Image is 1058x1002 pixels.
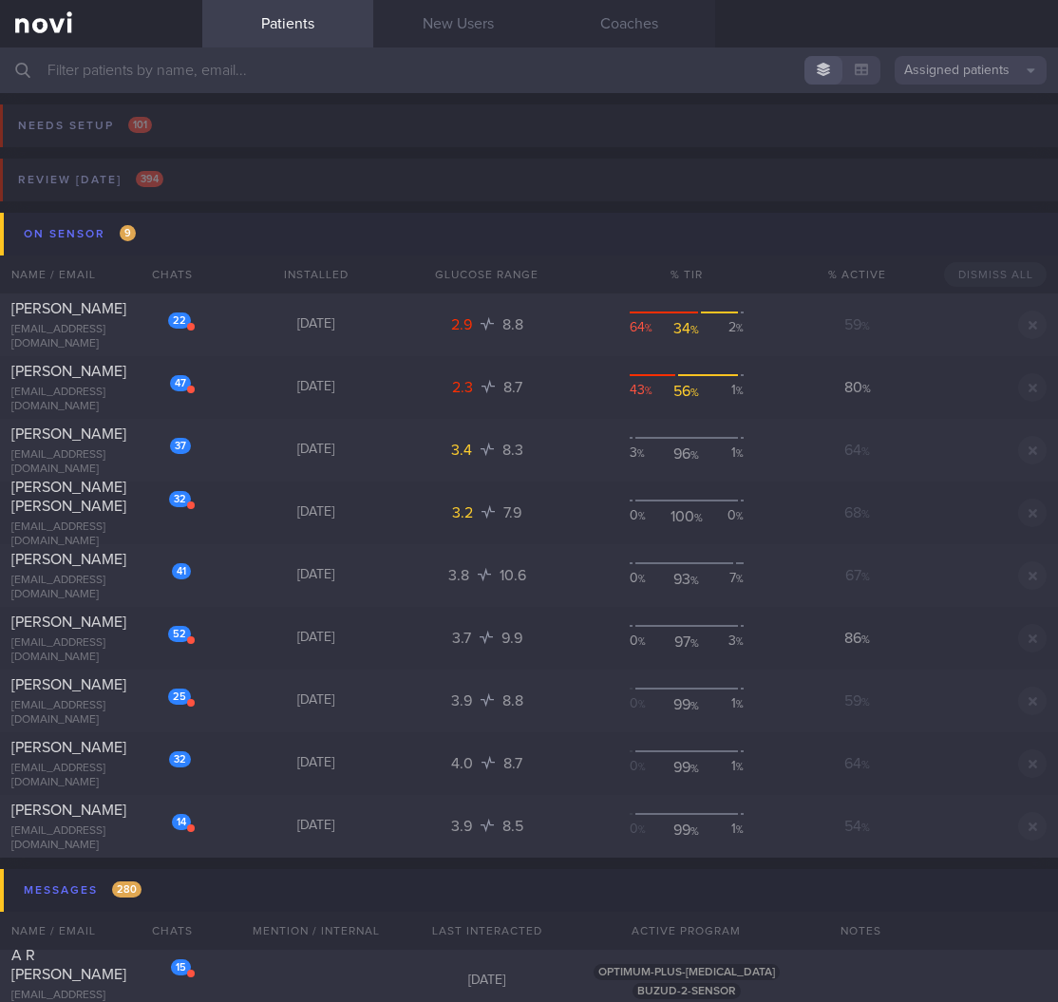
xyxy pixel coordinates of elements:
sub: % [736,449,744,459]
sub: % [736,387,744,396]
sub: % [638,637,646,647]
div: % Active [801,255,915,293]
div: Mention / Internal [231,912,402,950]
sub: % [690,764,699,775]
div: 99 [669,695,704,714]
div: 0 [630,758,665,777]
span: 3.7 [452,631,475,646]
div: [EMAIL_ADDRESS][DOMAIN_NAME] [11,574,191,602]
div: 1 [708,444,744,463]
span: 8.3 [502,443,523,458]
div: Notes [829,912,1058,950]
sub: % [690,388,699,399]
span: [PERSON_NAME] [11,364,126,379]
span: 3.4 [451,443,476,458]
div: 64 [801,754,915,773]
sub: % [638,575,646,584]
div: [EMAIL_ADDRESS][DOMAIN_NAME] [11,520,191,549]
div: 56 [669,382,704,401]
sub: % [694,513,703,524]
span: [PERSON_NAME] [PERSON_NAME] [11,480,126,514]
div: 41 [172,563,191,579]
div: [EMAIL_ADDRESS][DOMAIN_NAME] [11,762,191,790]
div: 22 [168,312,191,329]
sub: % [690,701,699,712]
sub: % [637,449,645,459]
sub: % [861,446,870,458]
div: [DATE] [231,567,402,584]
div: [DATE] [402,973,573,990]
sub: % [638,512,646,521]
div: [EMAIL_ADDRESS][DOMAIN_NAME] [11,824,191,853]
sub: % [736,324,744,333]
span: 101 [128,117,152,133]
div: [DATE] [231,316,402,333]
div: 34 [669,319,704,338]
div: Chats [126,255,202,293]
sub: % [861,697,870,709]
sub: % [645,387,652,396]
sub: % [690,576,699,587]
span: [PERSON_NAME] [11,426,126,442]
div: 32 [169,751,191,767]
span: 394 [136,171,163,187]
div: 7 [708,570,744,589]
div: On sensor [19,221,141,247]
span: 3.2 [452,505,477,520]
div: 54 [801,817,915,836]
span: [PERSON_NAME] [11,614,126,630]
span: 9.9 [501,631,522,646]
sub: % [638,700,646,709]
div: 96 [669,444,704,463]
span: 9 [120,225,136,241]
span: [PERSON_NAME] [11,677,126,692]
sub: % [638,763,646,772]
span: [PERSON_NAME] [11,301,126,316]
span: [PERSON_NAME] [11,740,126,755]
span: A R [PERSON_NAME] [11,948,126,982]
span: 8.7 [503,756,522,771]
sub: % [690,826,699,838]
span: 3.8 [448,568,473,583]
div: 1 [708,758,744,777]
span: 8.8 [502,693,523,709]
div: Chats [126,912,202,950]
sub: % [862,384,871,395]
sub: % [736,825,744,835]
div: 86 [801,629,915,648]
span: 10.6 [500,568,526,583]
div: [DATE] [231,379,402,396]
div: 2 [708,319,744,338]
div: 0 [630,570,665,589]
div: 1 [708,821,744,840]
div: 47 [170,375,191,391]
span: BUZUD-2-SENSOR [633,983,741,999]
div: Needs setup [13,113,157,139]
div: 0 [630,695,665,714]
sub: % [690,450,699,462]
sub: % [861,634,870,646]
sub: % [861,509,870,520]
div: [EMAIL_ADDRESS][DOMAIN_NAME] [11,699,191,728]
div: [EMAIL_ADDRESS][DOMAIN_NAME] [11,636,191,665]
div: % TIR [573,255,801,293]
sub: % [861,321,870,332]
sub: % [645,324,652,333]
div: 0 [630,633,665,652]
div: 0 [708,507,744,526]
div: 3 [630,444,665,463]
div: Messages [19,878,146,903]
sub: % [736,763,744,772]
div: 25 [168,689,191,705]
div: Review [DATE] [13,167,168,193]
div: 64 [630,319,665,338]
div: 99 [669,758,704,777]
span: 8.7 [503,380,522,395]
div: 68 [801,503,915,522]
div: [DATE] [231,755,402,772]
div: [DATE] [231,692,402,709]
div: 59 [801,315,915,334]
div: 93 [669,570,704,589]
div: [EMAIL_ADDRESS][DOMAIN_NAME] [11,386,191,414]
sub: % [736,700,744,709]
